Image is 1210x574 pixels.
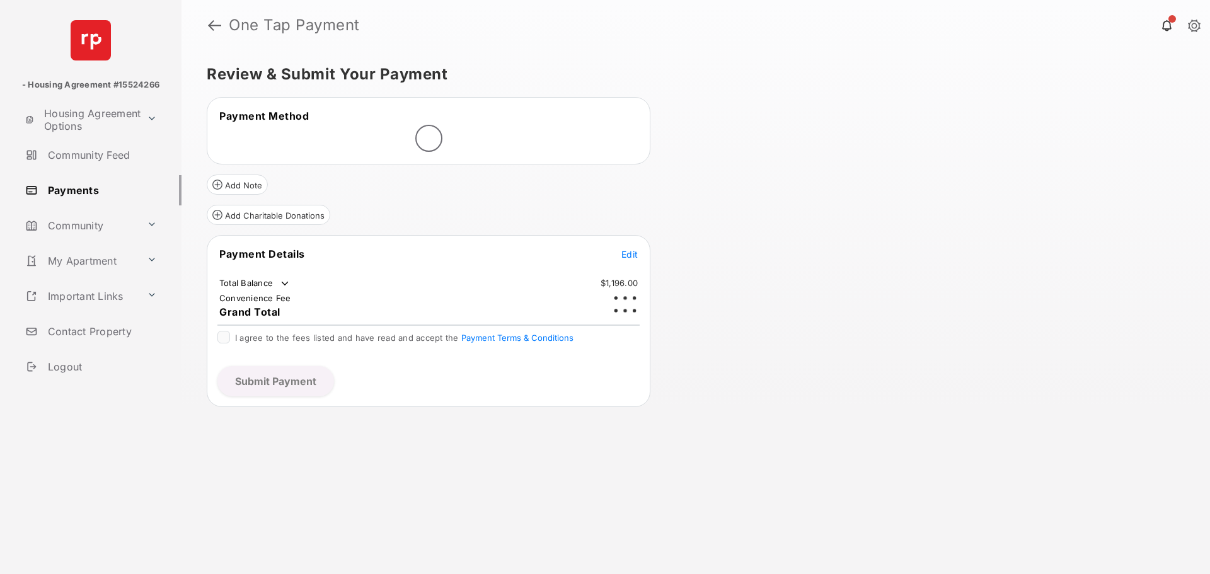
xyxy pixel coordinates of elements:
a: My Apartment [20,246,142,276]
button: I agree to the fees listed and have read and accept the [461,333,573,343]
button: Add Charitable Donations [207,205,330,225]
span: I agree to the fees listed and have read and accept the [235,333,573,343]
span: Edit [621,249,638,260]
span: Payment Method [219,110,309,122]
h5: Review & Submit Your Payment [207,67,1175,82]
a: Contact Property [20,316,181,347]
a: Important Links [20,281,142,311]
a: Housing Agreement Options [20,105,142,135]
strong: One Tap Payment [229,18,360,33]
p: - Housing Agreement #15524266 [22,79,159,91]
a: Community [20,210,142,241]
button: Submit Payment [217,366,334,396]
a: Payments [20,175,181,205]
a: Logout [20,352,181,382]
span: Payment Details [219,248,305,260]
button: Edit [621,248,638,260]
td: Total Balance [219,277,291,290]
a: Community Feed [20,140,181,170]
td: $1,196.00 [600,277,638,289]
img: svg+xml;base64,PHN2ZyB4bWxucz0iaHR0cDovL3d3dy53My5vcmcvMjAwMC9zdmciIHdpZHRoPSI2NCIgaGVpZ2h0PSI2NC... [71,20,111,60]
span: Grand Total [219,306,280,318]
button: Add Note [207,175,268,195]
td: Convenience Fee [219,292,292,304]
